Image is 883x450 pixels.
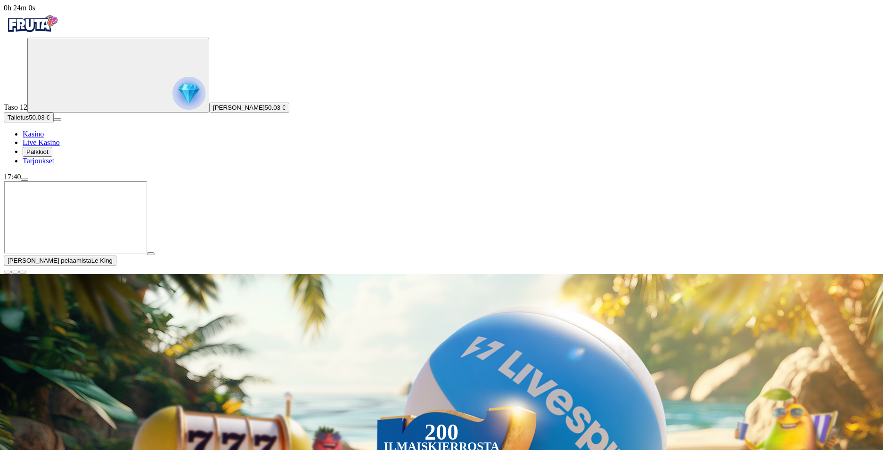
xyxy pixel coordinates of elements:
span: Palkkiot [26,148,49,155]
button: reward progress [27,38,209,112]
span: [PERSON_NAME] [213,104,265,111]
span: Live Kasino [23,138,60,146]
span: Tarjoukset [23,157,54,165]
span: 17:40 [4,173,21,181]
button: [PERSON_NAME]50.03 € [209,103,289,112]
a: Fruta [4,29,60,37]
button: Talletusplus icon50.03 € [4,112,54,122]
span: [PERSON_NAME] pelaamista [8,257,91,264]
button: menu [54,118,61,121]
span: 50.03 € [29,114,49,121]
button: reward iconPalkkiot [23,147,52,157]
img: Fruta [4,12,60,36]
button: chevron-down icon [11,271,19,273]
button: play icon [147,252,155,255]
a: diamond iconKasino [23,130,44,138]
div: 200 [425,426,458,438]
span: Kasino [23,130,44,138]
button: [PERSON_NAME] pelaamistaLe King [4,256,116,265]
a: gift-inverted iconTarjoukset [23,157,54,165]
span: user session time [4,4,35,12]
nav: Primary [4,12,879,165]
span: Talletus [8,114,29,121]
button: fullscreen icon [19,271,26,273]
iframe: Le King [4,181,147,254]
span: Le King [91,257,113,264]
button: close icon [4,271,11,273]
span: 50.03 € [265,104,286,111]
a: poker-chip iconLive Kasino [23,138,60,146]
button: menu [21,178,28,181]
img: reward progress [172,77,205,110]
span: Taso 12 [4,103,27,111]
